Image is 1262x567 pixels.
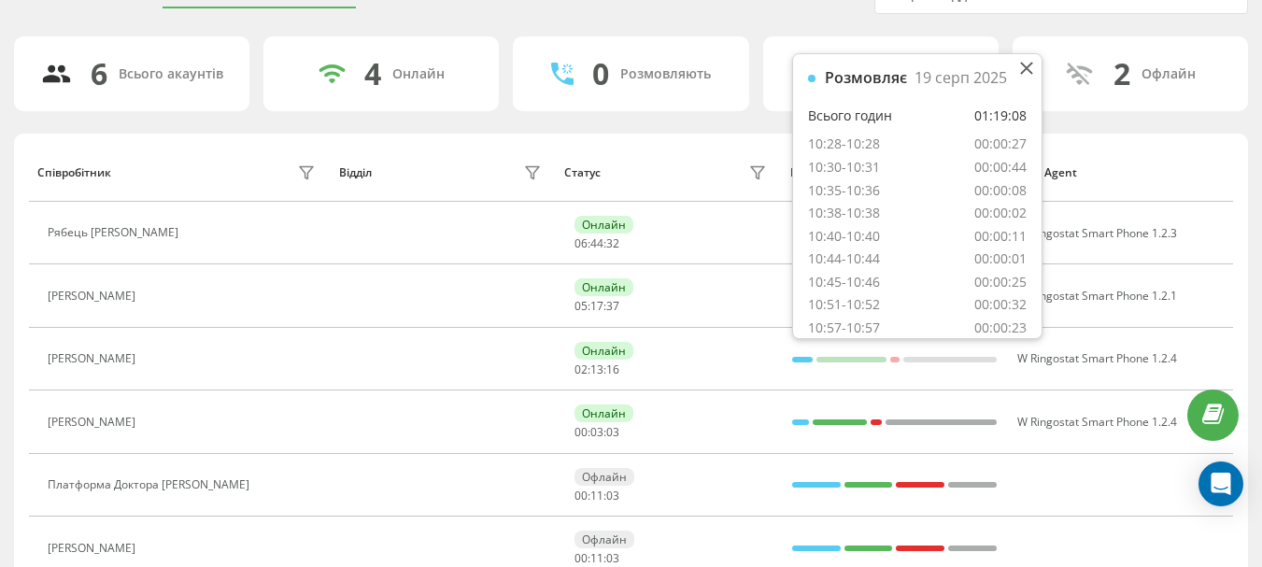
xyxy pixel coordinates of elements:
span: 44 [590,235,603,251]
div: Статус [564,166,601,179]
span: 32 [606,235,619,251]
div: : : [574,552,619,565]
div: : : [574,426,619,439]
div: В статусі [790,166,999,179]
span: W Ringostat Smart Phone 1.2.4 [1017,350,1177,366]
div: 0 [592,56,609,92]
span: 11 [590,488,603,503]
div: User Agent [1016,166,1225,179]
div: [PERSON_NAME] [48,290,140,303]
div: 00:00:27 [974,135,1027,153]
div: 4 [364,56,381,92]
span: 11 [590,550,603,566]
div: : : [574,363,619,376]
div: 00:00:32 [974,296,1027,314]
div: Розмовляє [825,69,907,87]
div: 01:19:08 [974,107,1027,125]
div: [PERSON_NAME] [48,416,140,429]
div: Онлайн [574,216,633,234]
span: 03 [590,424,603,440]
span: W Ringostat Smart Phone 1.2.3 [1017,225,1177,241]
div: 10:38-10:38 [808,205,880,222]
div: 00:00:44 [974,159,1027,177]
div: 10:45-10:46 [808,274,880,291]
div: : : [574,489,619,503]
span: 03 [606,424,619,440]
span: 02 [574,361,588,377]
div: Всього акаунтів [119,66,223,82]
div: 10:44-10:44 [808,250,880,268]
span: W Ringostat Smart Phone 1.2.1 [1017,288,1177,304]
div: 10:57-10:57 [808,319,880,337]
div: Всього годин [808,107,892,125]
div: Співробітник [37,166,111,179]
div: Офлайн [574,468,634,486]
div: 19 серп 2025 [915,69,1007,87]
div: Рябець [PERSON_NAME] [48,226,183,239]
div: 10:28-10:28 [808,135,880,153]
span: 03 [606,550,619,566]
div: 00:00:23 [974,319,1027,337]
div: 10:40-10:40 [808,228,880,246]
div: [PERSON_NAME] [48,542,140,555]
div: 00:00:08 [974,182,1027,200]
div: Онлайн [574,278,633,296]
div: 00:00:01 [974,250,1027,268]
div: : : [574,237,619,250]
span: 17 [590,298,603,314]
div: 00:00:02 [974,205,1027,222]
div: : : [574,300,619,313]
div: 2 [1113,56,1130,92]
div: Онлайн [574,342,633,360]
div: 10:30-10:31 [808,159,880,177]
span: 00 [574,488,588,503]
span: 06 [574,235,588,251]
div: Відділ [339,166,372,179]
div: 10:35-10:36 [808,182,880,200]
span: 03 [606,488,619,503]
div: 00:00:11 [974,228,1027,246]
div: [PERSON_NAME] [48,352,140,365]
div: Open Intercom Messenger [1198,461,1243,506]
div: Офлайн [1141,66,1196,82]
span: 00 [574,424,588,440]
div: Офлайн [574,531,634,548]
span: 16 [606,361,619,377]
span: 13 [590,361,603,377]
div: 10:51-10:52 [808,296,880,314]
div: 6 [91,56,107,92]
span: 37 [606,298,619,314]
span: 05 [574,298,588,314]
div: Платформа Доктора [PERSON_NAME] [48,478,254,491]
div: Онлайн [392,66,445,82]
div: Онлайн [574,404,633,422]
div: 00:00:25 [974,274,1027,291]
span: 00 [574,550,588,566]
span: W Ringostat Smart Phone 1.2.4 [1017,414,1177,430]
div: Розмовляють [620,66,711,82]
